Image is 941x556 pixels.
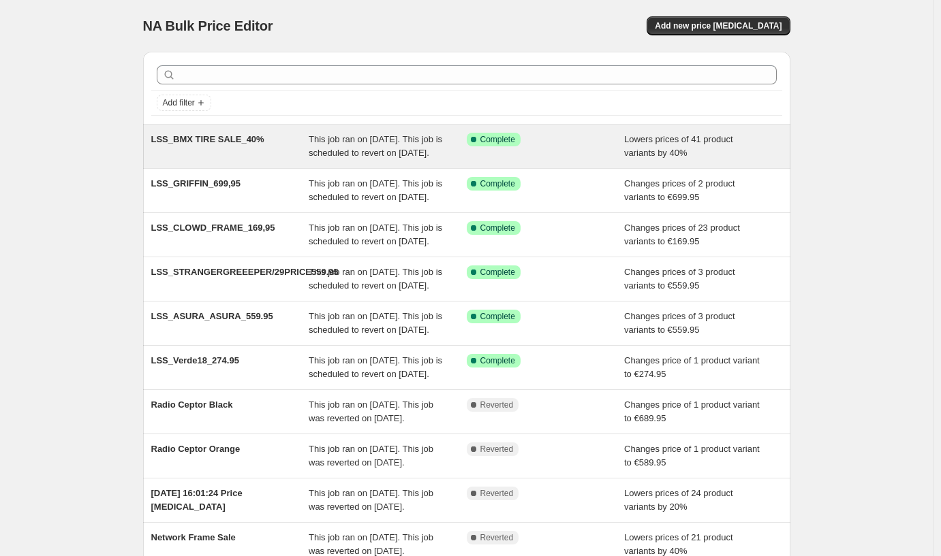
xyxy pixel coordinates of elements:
[309,355,442,379] span: This job ran on [DATE]. This job is scheduled to revert on [DATE].
[480,267,515,278] span: Complete
[480,178,515,189] span: Complete
[309,267,442,291] span: This job ran on [DATE]. This job is scheduled to revert on [DATE].
[480,399,514,410] span: Reverted
[624,355,760,379] span: Changes price of 1 product variant to €274.95
[163,97,195,108] span: Add filter
[309,444,433,468] span: This job ran on [DATE]. This job was reverted on [DATE].
[624,311,735,335] span: Changes prices of 3 product variants to €559.95
[624,532,733,556] span: Lowers prices of 21 product variants by 40%
[309,311,442,335] span: This job ran on [DATE]. This job is scheduled to revert on [DATE].
[655,20,782,31] span: Add new price [MEDICAL_DATA]
[624,178,735,202] span: Changes prices of 2 product variants to €699.95
[309,134,442,158] span: This job ran on [DATE]. This job is scheduled to revert on [DATE].
[480,444,514,455] span: Reverted
[309,532,433,556] span: This job ran on [DATE]. This job was reverted on [DATE].
[647,16,790,35] button: Add new price [MEDICAL_DATA]
[309,223,442,246] span: This job ran on [DATE]. This job is scheduled to revert on [DATE].
[624,488,733,512] span: Lowers prices of 24 product variants by 20%
[151,223,275,233] span: LSS_CLOWD_FRAME_169,95
[624,223,740,246] span: Changes prices of 23 product variants to €169.95
[624,399,760,423] span: Changes price of 1 product variant to €689.95
[151,355,239,365] span: LSS_Verde18_274.95
[480,311,515,322] span: Complete
[151,532,236,542] span: Network Frame Sale
[480,355,515,366] span: Complete
[151,267,339,277] span: LSS_STRANGERGREEEPER/29PRICE559.95
[151,134,264,144] span: LSS_BMX TIRE SALE_40%
[157,95,211,111] button: Add filter
[151,178,241,189] span: LSS_GRIFFIN_699,95
[309,399,433,423] span: This job ran on [DATE]. This job was reverted on [DATE].
[151,444,241,454] span: Radio Ceptor Orange
[151,488,243,512] span: [DATE] 16:01:24 Price [MEDICAL_DATA]
[480,134,515,145] span: Complete
[143,18,273,33] span: NA Bulk Price Editor
[151,311,273,321] span: LSS_ASURA_ASURA_559.95
[309,178,442,202] span: This job ran on [DATE]. This job is scheduled to revert on [DATE].
[480,223,515,233] span: Complete
[309,488,433,512] span: This job ran on [DATE]. This job was reverted on [DATE].
[480,488,514,499] span: Reverted
[151,399,233,410] span: Radio Ceptor Black
[624,444,760,468] span: Changes price of 1 product variant to €589.95
[480,532,514,543] span: Reverted
[624,134,733,158] span: Lowers prices of 41 product variants by 40%
[624,267,735,291] span: Changes prices of 3 product variants to €559.95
